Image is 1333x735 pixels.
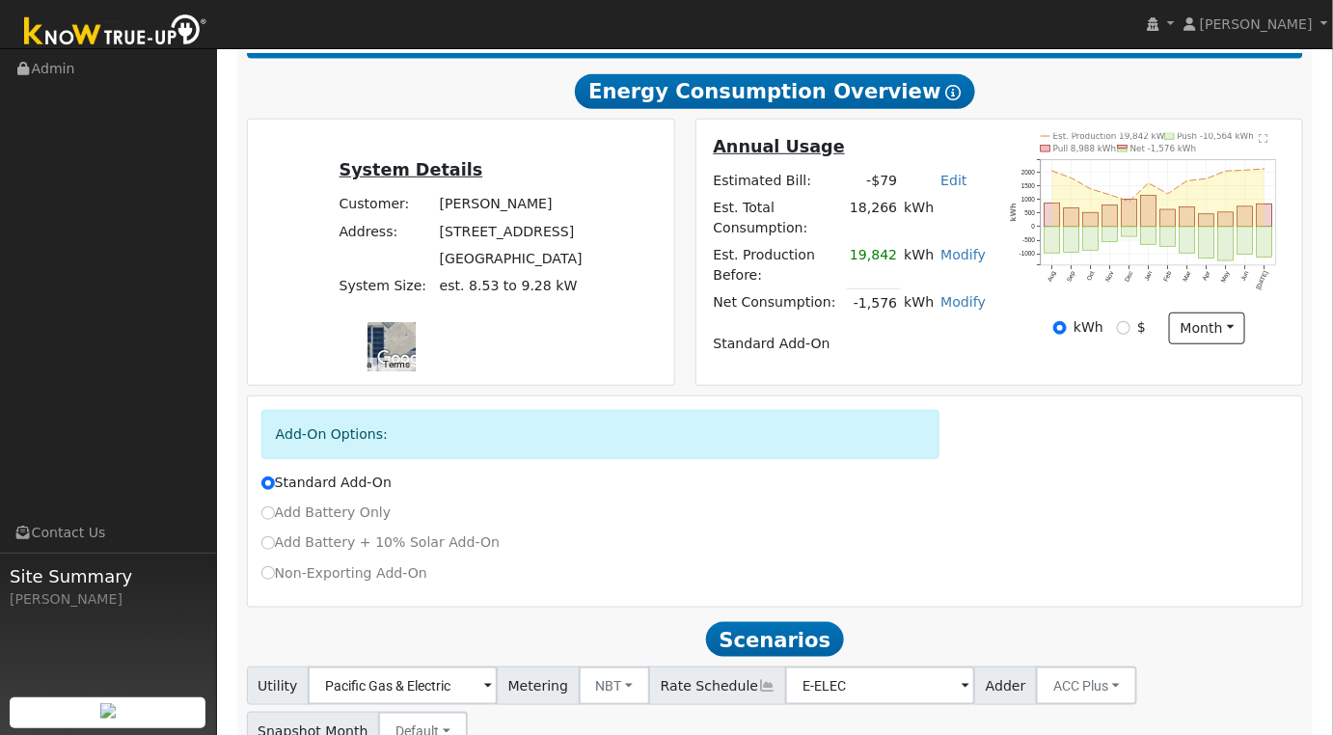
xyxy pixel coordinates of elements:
[372,346,436,371] a: Open this area in Google Maps (opens a new window)
[649,667,786,705] span: Rate Schedule
[1148,182,1151,185] circle: onclick=""
[1109,194,1112,197] circle: onclick=""
[575,74,974,109] span: Energy Consumption Overview
[261,473,392,493] label: Standard Add-On
[1129,201,1131,204] circle: onclick=""
[1264,168,1266,171] circle: onclick=""
[1047,270,1058,284] text: Aug
[1218,227,1234,260] rect: onclick=""
[1009,204,1018,222] text: kWh
[497,667,580,705] span: Metering
[785,667,975,705] input: Select a Rate Schedule
[1020,251,1036,258] text: -1000
[714,137,845,156] u: Annual Usage
[1045,227,1060,253] rect: onclick=""
[847,289,901,317] td: -1,576
[1064,227,1079,253] rect: onclick=""
[1066,270,1077,284] text: Sep
[1255,270,1270,291] text: [DATE]
[436,191,585,218] td: [PERSON_NAME]
[1180,207,1195,227] rect: onclick=""
[1141,196,1156,227] rect: onclick=""
[940,247,986,262] a: Modify
[1130,144,1197,153] text: Net -1,576 kWh
[100,703,116,719] img: retrieve
[1117,321,1130,335] input: $
[1021,169,1036,176] text: 2000
[710,331,990,358] td: Standard Add-On
[901,242,938,289] td: kWh
[1240,270,1251,283] text: Jun
[1186,179,1189,182] circle: onclick=""
[372,346,436,371] img: Google
[1102,205,1118,228] rect: onclick=""
[383,359,410,369] a: Terms (opens in new tab)
[901,289,938,317] td: kWh
[710,242,847,289] td: Est. Production Before:
[1200,16,1313,32] span: [PERSON_NAME]
[1160,209,1176,227] rect: onclick=""
[1022,237,1035,244] text: -500
[261,532,501,553] label: Add Battery + 10% Solar Add-On
[261,410,939,459] div: Add-On Options:
[1182,270,1192,284] text: Mar
[1036,667,1137,705] button: ACC Plus
[1218,212,1234,227] rect: onclick=""
[10,589,206,610] div: [PERSON_NAME]
[261,506,275,520] input: Add Battery Only
[340,160,483,179] u: System Details
[1180,227,1195,253] rect: onclick=""
[14,11,217,54] img: Know True-Up
[1071,177,1074,180] circle: onclick=""
[847,242,901,289] td: 19,842
[1141,227,1156,244] rect: onclick=""
[1085,270,1096,282] text: Oct
[436,218,585,245] td: [STREET_ADDRESS]
[1051,170,1054,173] circle: onclick=""
[336,218,436,245] td: Address:
[1225,170,1228,173] circle: onclick=""
[1244,169,1247,172] circle: onclick=""
[261,536,275,550] input: Add Battery + 10% Solar Add-On
[1220,270,1233,285] text: May
[1122,200,1137,227] rect: onclick=""
[1257,204,1272,228] rect: onclick=""
[1104,270,1116,284] text: Nov
[1167,193,1170,196] circle: onclick=""
[1083,227,1099,250] rect: onclick=""
[336,272,436,299] td: System Size:
[1124,270,1135,284] text: Dec
[1021,182,1036,189] text: 1500
[261,566,275,580] input: Non-Exporting Add-On
[1238,227,1253,255] rect: onclick=""
[1064,208,1079,228] rect: onclick=""
[940,173,966,188] a: Edit
[847,167,901,194] td: -$79
[706,622,844,657] span: Scenarios
[946,85,962,100] i: Show Help
[1032,223,1036,230] text: 0
[1206,177,1209,180] circle: onclick=""
[1053,321,1067,335] input: kWh
[1021,196,1036,203] text: 1000
[1024,209,1035,216] text: 500
[436,245,585,272] td: [GEOGRAPHIC_DATA]
[1199,214,1214,227] rect: onclick=""
[440,278,578,293] span: est. 8.53 to 9.28 kW
[1143,270,1154,283] text: Jan
[1083,213,1099,228] rect: onclick=""
[261,563,427,584] label: Non-Exporting Add-On
[247,667,310,705] span: Utility
[1199,227,1214,259] rect: onclick=""
[1053,131,1171,141] text: Est. Production 19,842 kWh
[1090,188,1093,191] circle: onclick=""
[1160,227,1176,246] rect: onclick=""
[1169,313,1245,345] button: month
[1053,144,1117,153] text: Pull 8,988 kWh
[1074,317,1103,338] label: kWh
[940,294,986,310] a: Modify
[10,563,206,589] span: Site Summary
[901,194,990,241] td: kWh
[1257,227,1272,258] rect: onclick=""
[1202,270,1213,283] text: Apr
